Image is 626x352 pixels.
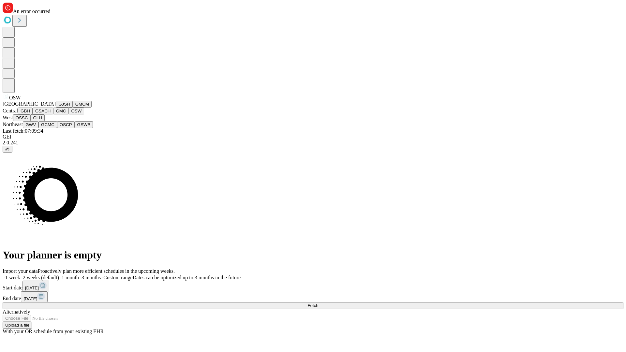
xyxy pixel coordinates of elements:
button: GBH [18,108,33,114]
span: OSW [9,95,21,100]
button: GWV [23,121,38,128]
span: [GEOGRAPHIC_DATA] [3,101,56,107]
button: GSACH [33,108,53,114]
button: GMCM [73,101,92,108]
span: [DATE] [25,286,39,290]
button: [DATE] [21,291,48,302]
span: [DATE] [23,296,37,301]
h1: Your planner is empty [3,249,623,261]
span: Fetch [307,303,318,308]
span: With your OR schedule from your existing EHR [3,329,104,334]
button: [DATE] [22,281,49,291]
span: An error occurred [13,8,51,14]
span: 1 month [62,275,79,280]
button: GLH [30,114,44,121]
div: End date [3,291,623,302]
button: Upload a file [3,322,32,329]
span: 3 months [82,275,101,280]
button: GMC [53,108,68,114]
span: Central [3,108,18,113]
button: Fetch [3,302,623,309]
button: OSCP [57,121,75,128]
div: 2.0.241 [3,140,623,146]
button: @ [3,146,12,153]
span: Proactively plan more efficient schedules in the upcoming weeks. [38,268,175,274]
span: @ [5,147,10,152]
button: GCMC [38,121,57,128]
div: Start date [3,281,623,291]
button: GJSH [56,101,73,108]
button: GSWB [75,121,93,128]
button: OSW [69,108,84,114]
span: 2 weeks (default) [23,275,59,280]
span: Alternatively [3,309,30,315]
span: 1 week [5,275,20,280]
span: West [3,115,13,120]
button: OSSC [13,114,31,121]
span: Last fetch: 07:09:34 [3,128,43,134]
div: GEI [3,134,623,140]
span: Northeast [3,122,23,127]
span: Dates can be optimized up to 3 months in the future. [133,275,242,280]
span: Custom range [103,275,132,280]
span: Import your data [3,268,38,274]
